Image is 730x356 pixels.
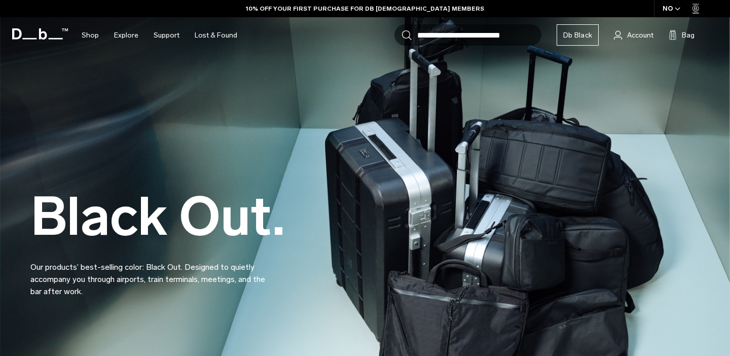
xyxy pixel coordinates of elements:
[669,29,695,41] button: Bag
[195,17,237,53] a: Lost & Found
[614,29,653,41] a: Account
[82,17,99,53] a: Shop
[74,17,245,53] nav: Main Navigation
[30,190,285,243] h2: Black Out.
[114,17,138,53] a: Explore
[557,24,599,46] a: Db Black
[154,17,179,53] a: Support
[682,30,695,41] span: Bag
[30,249,274,298] p: Our products’ best-selling color: Black Out. Designed to quietly accompany you through airports, ...
[246,4,484,13] a: 10% OFF YOUR FIRST PURCHASE FOR DB [DEMOGRAPHIC_DATA] MEMBERS
[627,30,653,41] span: Account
